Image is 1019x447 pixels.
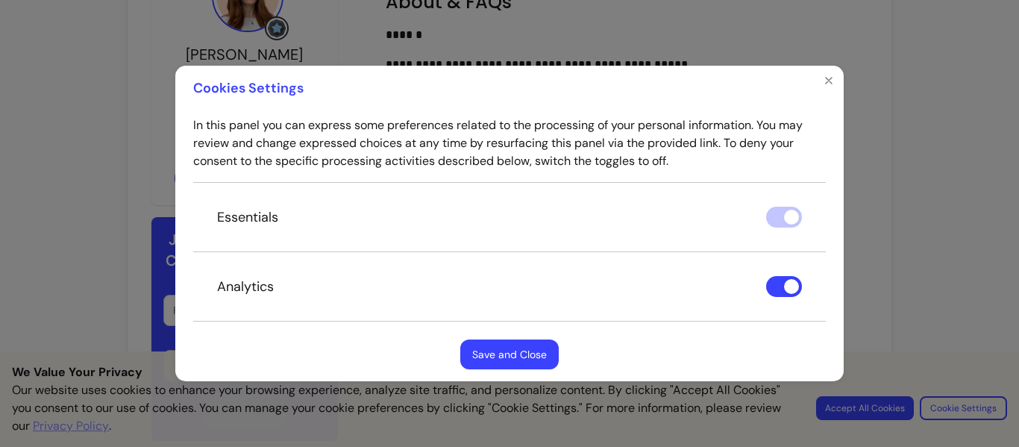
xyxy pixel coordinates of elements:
p: In this panel you can express some preferences related to the processing of your personal informa... [193,116,826,170]
header: Cookies Settings [175,66,844,110]
p: Essentials [217,207,278,228]
button: Close [817,69,841,93]
p: Analytics [217,276,274,297]
button: Save and Close [460,340,559,369]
